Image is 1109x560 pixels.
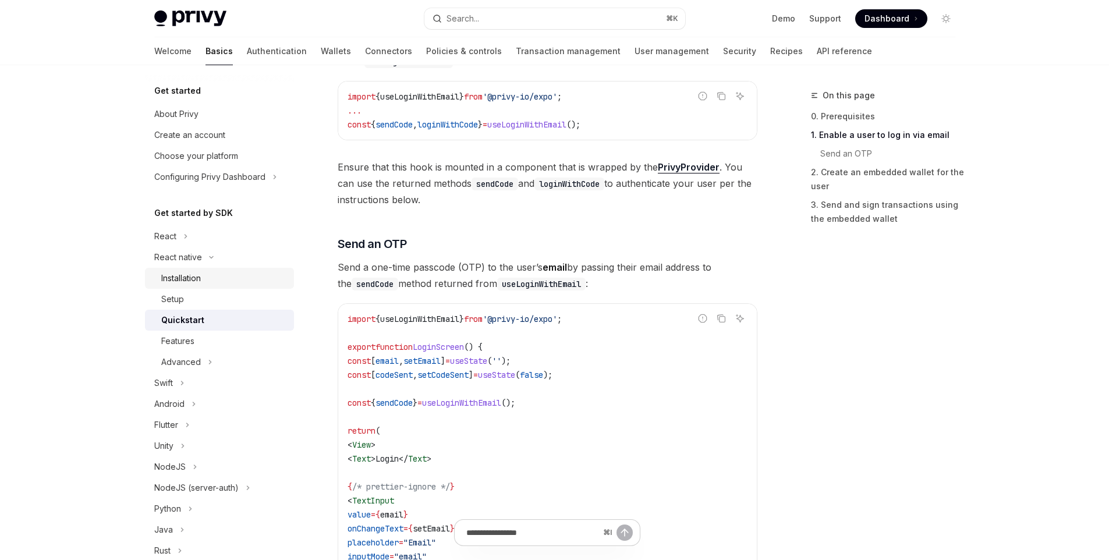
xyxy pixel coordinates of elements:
div: Flutter [154,418,178,432]
span: = [483,119,487,130]
span: import [348,91,375,102]
span: Send an OTP [338,236,407,252]
span: TextInput [352,495,394,506]
button: Copy the contents from the code block [714,88,729,104]
span: email [380,509,403,520]
span: { [371,398,375,408]
a: About Privy [145,104,294,125]
span: sendCode [375,119,413,130]
span: function [375,342,413,352]
span: } [403,509,408,520]
a: Security [723,37,756,65]
a: Choose your platform [145,146,294,166]
span: { [375,91,380,102]
button: Toggle NodeJS (server-auth) section [145,477,294,498]
h5: Get started [154,84,201,98]
span: View [352,440,371,450]
div: React [154,229,176,243]
span: () { [464,342,483,352]
span: , [413,119,417,130]
a: User management [635,37,709,65]
div: Choose your platform [154,149,238,163]
span: , [399,356,403,366]
span: } [413,398,417,408]
span: { [375,509,380,520]
span: > [371,440,375,450]
div: NodeJS (server-auth) [154,481,239,495]
span: } [450,481,455,492]
span: = [417,398,422,408]
a: Demo [772,13,795,24]
a: 1. Enable a user to log in via email [811,126,965,144]
span: < [348,453,352,464]
span: ] [469,370,473,380]
span: </ [399,453,408,464]
span: '' [492,356,501,366]
span: sendCode [375,398,413,408]
span: import [348,314,375,324]
span: < [348,440,352,450]
span: false [520,370,543,380]
span: useLoginWithEmail [380,314,459,324]
span: useLoginWithEmail [487,119,566,130]
code: loginWithCode [534,178,604,190]
button: Toggle Advanced section [145,352,294,373]
a: Recipes [770,37,803,65]
span: ; [557,314,562,324]
button: Toggle Flutter section [145,414,294,435]
button: Toggle Swift section [145,373,294,394]
span: setCodeSent [417,370,469,380]
button: Toggle React native section [145,247,294,268]
span: const [348,356,371,366]
a: Setup [145,289,294,310]
button: Toggle Unity section [145,435,294,456]
span: Dashboard [864,13,909,24]
div: Python [154,502,181,516]
a: PrivyProvider [658,161,720,173]
span: = [445,356,450,366]
div: Configuring Privy Dashboard [154,170,265,184]
span: Text [352,453,371,464]
div: Swift [154,376,173,390]
span: > [427,453,431,464]
a: Support [809,13,841,24]
button: Open search [424,8,685,29]
span: codeSent [375,370,413,380]
button: Toggle Configuring Privy Dashboard section [145,166,294,187]
a: Features [145,331,294,352]
a: Wallets [321,37,351,65]
span: (); [566,119,580,130]
span: ); [501,356,511,366]
div: NodeJS [154,460,186,474]
span: useLoginWithEmail [422,398,501,408]
a: API reference [817,37,872,65]
span: const [348,370,371,380]
span: export [348,342,375,352]
span: /* prettier-ignore */ [352,481,450,492]
a: 0. Prerequisites [811,107,965,126]
span: , [413,370,417,380]
span: < [348,495,352,506]
button: Copy the contents from the code block [714,311,729,326]
span: = [473,370,478,380]
span: On this page [823,88,875,102]
div: Search... [447,12,479,26]
span: ( [487,356,492,366]
span: const [348,119,371,130]
span: '@privy-io/expo' [483,91,557,102]
span: email [375,356,399,366]
span: { [371,119,375,130]
a: Basics [205,37,233,65]
div: Installation [161,271,201,285]
button: Toggle Java section [145,519,294,540]
a: 3. Send and sign transactions using the embedded wallet [811,196,965,228]
a: Send an OTP [811,144,965,163]
div: Advanced [161,355,201,369]
input: Ask a question... [466,520,598,545]
img: light logo [154,10,226,27]
span: from [464,91,483,102]
span: = [371,509,375,520]
span: useLoginWithEmail [380,91,459,102]
span: Ensure that this hook is mounted in a component that is wrapped by the . You can use the returned... [338,159,757,208]
div: Java [154,523,173,537]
